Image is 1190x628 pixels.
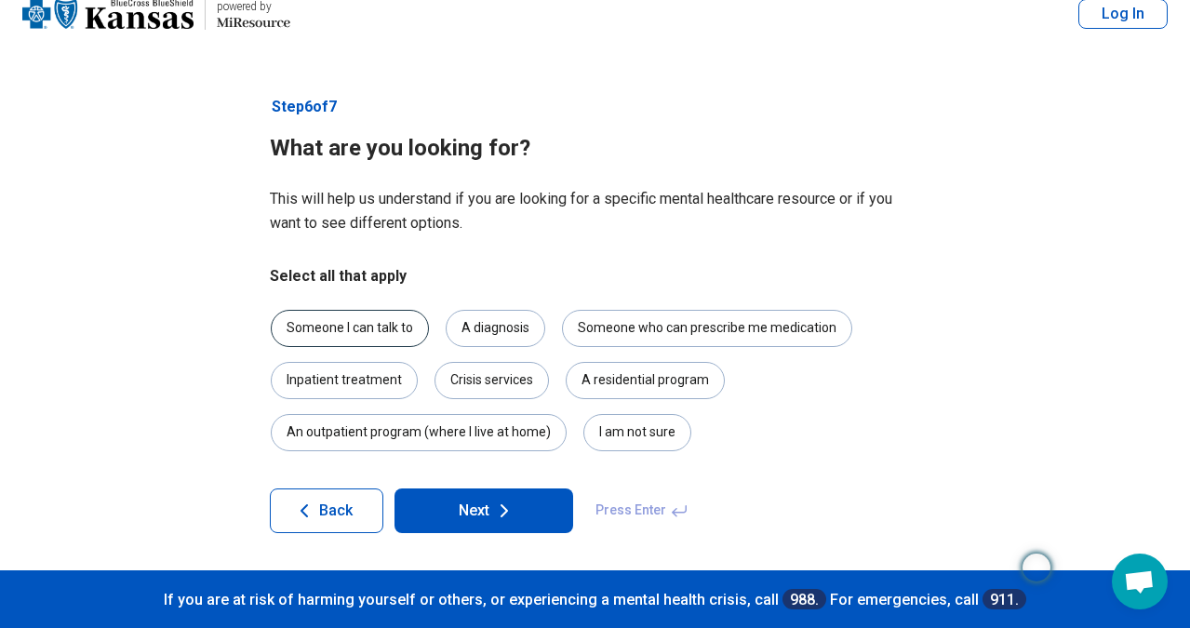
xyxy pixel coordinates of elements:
p: This will help us understand if you are looking for a specific mental healthcare resource or if y... [270,187,921,235]
a: 988. [782,588,826,609]
div: Someone who can prescribe me medication [562,310,852,347]
div: A diagnosis [446,310,545,347]
div: Open chat [1112,554,1168,609]
h1: What are you looking for? [270,133,921,165]
div: An outpatient program (where I live at home) [271,414,567,451]
p: If you are at risk of harming yourself or others, or experiencing a mental health crisis, call Fo... [19,588,1171,609]
div: Inpatient treatment [271,362,418,399]
legend: Select all that apply [270,265,407,287]
button: Back [270,488,383,533]
div: Someone I can talk to [271,310,429,347]
a: 911. [983,588,1026,609]
p: Step 6 of 7 [270,96,921,118]
div: A residential program [566,362,725,399]
span: Back [319,503,353,518]
div: Crisis services [435,362,549,399]
button: Next [394,488,573,533]
span: Press Enter [584,488,700,533]
div: I am not sure [583,414,691,451]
